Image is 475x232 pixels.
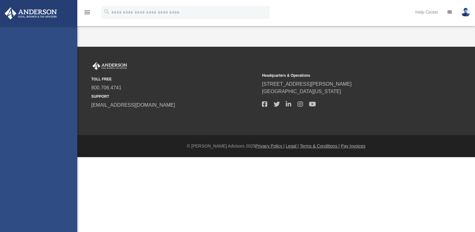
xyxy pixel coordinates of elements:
a: Pay Invoices [341,144,365,148]
i: menu [83,9,91,16]
img: Anderson Advisors Platinum Portal [91,62,128,70]
img: User Pic [461,8,470,17]
a: Terms & Conditions | [300,144,340,148]
i: search [103,8,110,15]
a: Legal | [286,144,299,148]
div: © [PERSON_NAME] Advisors 2025 [77,143,475,149]
a: [STREET_ADDRESS][PERSON_NAME] [262,81,352,87]
a: Privacy Policy | [255,144,285,148]
a: menu [83,12,91,16]
a: [EMAIL_ADDRESS][DOMAIN_NAME] [91,102,175,108]
small: TOLL FREE [91,76,258,82]
small: Headquarters & Operations [262,73,428,78]
a: [GEOGRAPHIC_DATA][US_STATE] [262,89,341,94]
small: SUPPORT [91,94,258,99]
a: 800.706.4741 [91,85,122,90]
img: Anderson Advisors Platinum Portal [3,7,59,19]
